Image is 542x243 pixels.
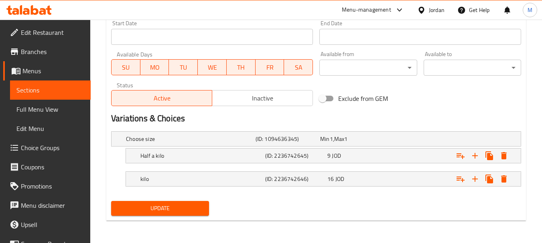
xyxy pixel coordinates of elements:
a: Choice Groups [3,138,91,157]
span: Active [115,92,209,104]
button: Update [111,201,209,216]
button: Inactive [212,90,313,106]
a: Sections [10,80,91,100]
span: 1 [344,134,347,144]
span: TH [230,62,252,73]
span: TU [172,62,195,73]
div: ​ [424,60,521,76]
span: Edit Menu [16,124,84,133]
span: JOD [332,151,341,161]
span: 1 [330,134,333,144]
h5: (ID: 1094636345) [256,135,317,143]
div: Expand [112,132,521,146]
a: Full Menu View [10,100,91,119]
button: FR [256,59,284,75]
button: Clone new choice [482,172,497,186]
span: 16 [327,174,334,184]
button: Delete Half a kilo [497,149,511,163]
span: MO [144,62,166,73]
span: Inactive [215,92,310,104]
div: Menu-management [342,5,391,15]
button: Add choice group [453,149,468,163]
span: Min [320,134,329,144]
div: Jordan [429,6,445,14]
span: Choice Groups [21,143,84,153]
span: FR [259,62,281,73]
span: Update [118,203,202,213]
span: Branches [21,47,84,56]
span: Coupons [21,162,84,172]
span: Full Menu View [16,104,84,114]
a: Menu disclaimer [3,196,91,215]
button: SA [284,59,313,75]
span: Edit Restaurant [21,28,84,37]
span: Max [334,134,344,144]
button: WE [198,59,227,75]
h5: Half a kilo [140,152,262,160]
button: SU [111,59,140,75]
a: Promotions [3,177,91,196]
div: , [320,135,382,143]
button: MO [140,59,169,75]
a: Edit Restaurant [3,23,91,42]
button: Delete kilo [497,172,511,186]
button: Add new choice [468,149,482,163]
button: TU [169,59,198,75]
span: Menu disclaimer [21,201,84,210]
span: SU [115,62,137,73]
span: WE [201,62,223,73]
button: Clone new choice [482,149,497,163]
span: Upsell [21,220,84,229]
button: Add choice group [453,172,468,186]
a: Coupons [3,157,91,177]
button: Add new choice [468,172,482,186]
h5: (ID: 2236742645) [265,152,324,160]
span: JOD [335,174,344,184]
span: Menus [22,66,84,76]
a: Edit Menu [10,119,91,138]
div: ​ [319,60,417,76]
span: M [528,6,532,14]
a: Upsell [3,215,91,234]
div: Expand [126,149,521,163]
span: Exclude from GEM [338,94,388,103]
button: Active [111,90,212,106]
h5: kilo [140,175,262,183]
button: TH [227,59,256,75]
a: Branches [3,42,91,61]
h5: (ID: 2236742646) [265,175,324,183]
h5: Choose size [126,135,252,143]
span: SA [287,62,310,73]
span: Promotions [21,181,84,191]
h2: Variations & Choices [111,112,521,125]
a: Menus [3,61,91,80]
span: 9 [327,151,331,161]
div: Expand [126,172,521,186]
span: Sections [16,85,84,95]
